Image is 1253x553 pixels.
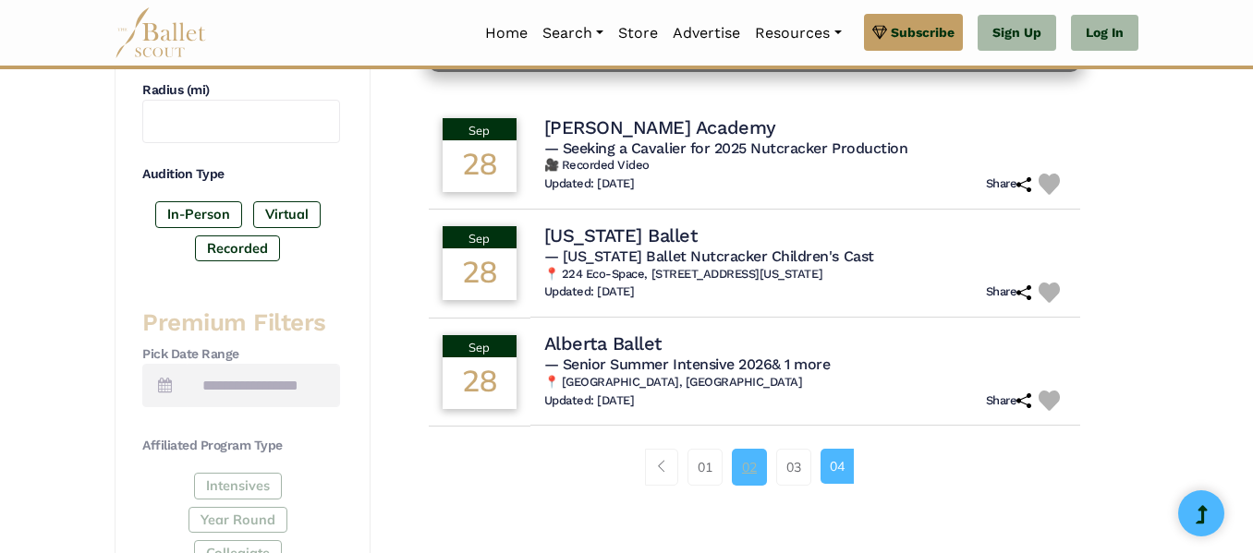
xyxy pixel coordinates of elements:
[544,393,635,409] h6: Updated: [DATE]
[535,14,611,53] a: Search
[544,158,1067,174] h6: 🎥 Recorded Video
[645,449,864,486] nav: Page navigation example
[142,437,340,455] h4: Affiliated Program Type
[891,22,955,42] span: Subscribe
[544,247,874,265] span: — [US_STATE] Ballet Nutcracker Children's Cast
[978,15,1056,52] a: Sign Up
[986,176,1032,192] h6: Share
[544,223,698,247] h4: [US_STATE] Ballet
[142,81,340,100] h4: Radius (mi)
[443,118,517,140] div: Sep
[443,226,517,248] div: Sep
[986,393,1032,409] h6: Share
[443,140,517,192] div: 28
[544,267,1067,283] h6: 📍 224 Eco-Space, [STREET_ADDRESS][US_STATE]
[195,235,280,261] label: Recorded
[544,355,831,373] span: — Senior Summer Intensive 2026
[821,449,854,484] a: 04
[142,165,340,184] h4: Audition Type
[544,284,635,300] h6: Updated: [DATE]
[687,449,723,486] a: 01
[544,176,635,192] h6: Updated: [DATE]
[986,284,1032,300] h6: Share
[142,307,340,339] h3: Premium Filters
[155,201,242,227] label: In-Person
[748,14,848,53] a: Resources
[443,335,517,357] div: Sep
[142,345,340,364] h4: Pick Date Range
[253,201,321,227] label: Virtual
[478,14,535,53] a: Home
[544,139,908,157] span: — Seeking a Cavalier for 2025 Nutcracker Production
[864,14,963,51] a: Subscribe
[443,357,517,409] div: 28
[776,449,811,486] a: 03
[544,115,776,139] h4: [PERSON_NAME] Academy
[544,375,1067,391] h6: 📍 [GEOGRAPHIC_DATA], [GEOGRAPHIC_DATA]
[872,22,887,42] img: gem.svg
[544,331,662,355] h4: Alberta Ballet
[443,248,517,300] div: 28
[611,14,665,53] a: Store
[732,449,767,486] a: 02
[772,355,830,373] a: & 1 more
[665,14,748,53] a: Advertise
[1071,15,1138,52] a: Log In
